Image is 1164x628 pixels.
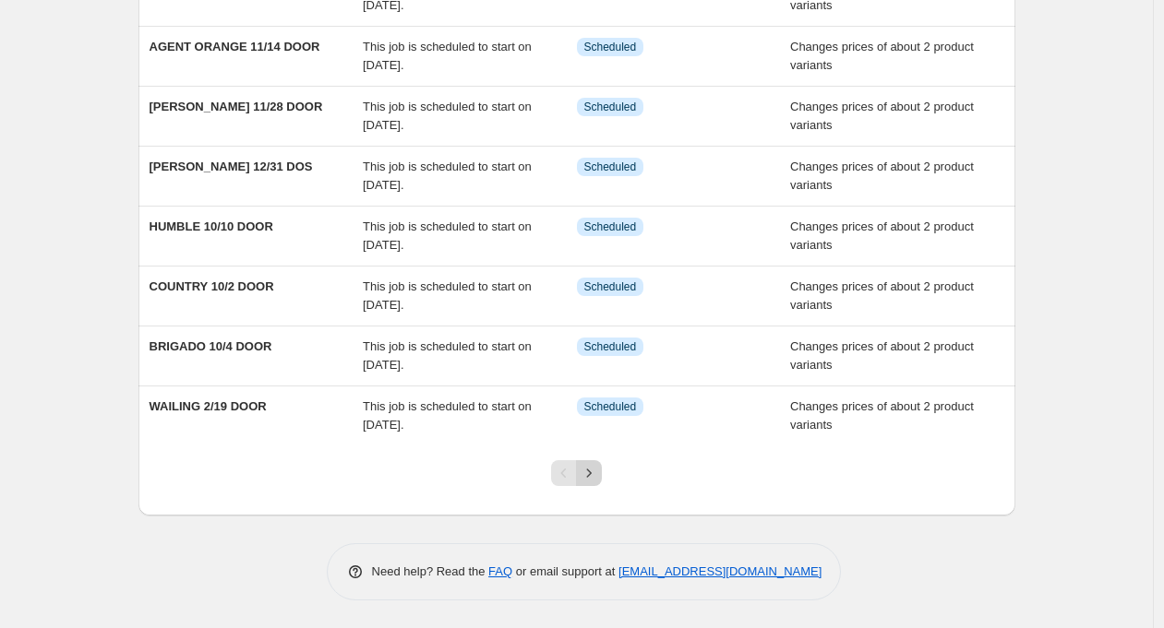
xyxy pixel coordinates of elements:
span: Changes prices of about 2 product variants [790,40,974,72]
a: [EMAIL_ADDRESS][DOMAIN_NAME] [618,564,822,578]
span: AGENT ORANGE 11/14 DOOR [150,40,320,53]
span: or email support at [512,564,618,578]
span: Changes prices of about 2 product variants [790,219,974,252]
span: Scheduled [584,160,637,174]
span: Scheduled [584,339,637,354]
span: Changes prices of about 2 product variants [790,160,974,192]
span: HUMBLE 10/10 DOOR [150,219,273,233]
span: WAILING 2/19 DOOR [150,399,267,413]
span: This job is scheduled to start on [DATE]. [363,40,532,72]
span: This job is scheduled to start on [DATE]. [363,100,532,132]
span: COUNTRY 10/2 DOOR [150,279,274,293]
span: Changes prices of about 2 product variants [790,279,974,312]
span: Scheduled [584,100,637,114]
span: This job is scheduled to start on [DATE]. [363,160,532,192]
span: Changes prices of about 2 product variants [790,399,974,432]
span: Changes prices of about 2 product variants [790,100,974,132]
span: [PERSON_NAME] 11/28 DOOR [150,100,323,113]
span: Scheduled [584,399,637,414]
span: This job is scheduled to start on [DATE]. [363,339,532,372]
span: BRIGADO 10/4 DOOR [150,339,272,353]
button: Next [576,460,602,486]
span: Need help? Read the [372,564,489,578]
span: Changes prices of about 2 product variants [790,339,974,372]
a: FAQ [488,564,512,578]
span: This job is scheduled to start on [DATE]. [363,219,532,252]
nav: Pagination [551,460,602,486]
span: This job is scheduled to start on [DATE]. [363,279,532,312]
span: Scheduled [584,219,637,234]
span: [PERSON_NAME] 12/31 DOS [150,160,313,173]
span: Scheduled [584,279,637,294]
span: Scheduled [584,40,637,54]
span: This job is scheduled to start on [DATE]. [363,399,532,432]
